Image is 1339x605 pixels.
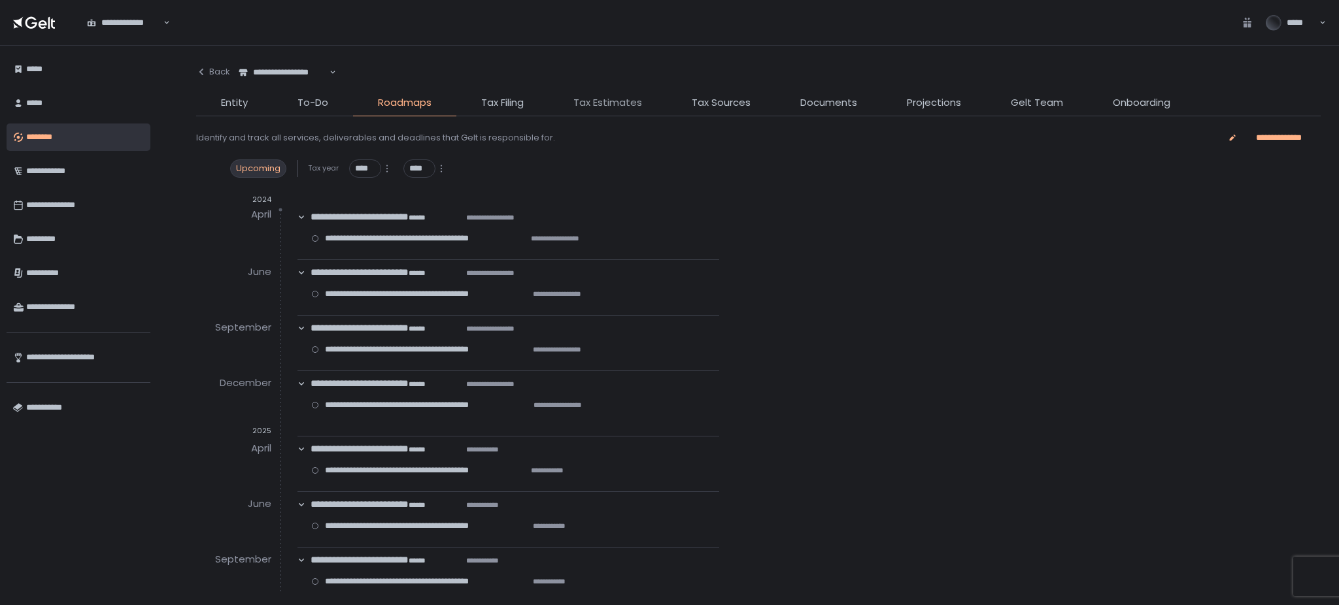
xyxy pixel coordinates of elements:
[248,262,271,283] div: June
[328,66,328,79] input: Search for option
[251,204,271,225] div: April
[1011,95,1063,110] span: Gelt Team
[221,95,248,110] span: Entity
[230,159,286,178] div: Upcoming
[573,95,642,110] span: Tax Estimates
[215,549,271,570] div: September
[230,59,336,86] div: Search for option
[78,8,170,36] div: Search for option
[196,195,271,204] div: 2024
[215,318,271,338] div: September
[196,132,555,144] div: Identify and track all services, deliverables and deadlines that Gelt is responsible for.
[161,16,162,29] input: Search for option
[196,59,230,85] button: Back
[248,494,271,515] div: June
[196,66,230,78] div: Back
[907,95,961,110] span: Projections
[251,438,271,459] div: April
[378,95,432,110] span: Roadmaps
[297,95,328,110] span: To-Do
[220,373,271,394] div: December
[1113,95,1170,110] span: Onboarding
[481,95,524,110] span: Tax Filing
[196,426,271,436] div: 2025
[800,95,857,110] span: Documents
[308,163,339,173] span: Tax year
[692,95,751,110] span: Tax Sources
